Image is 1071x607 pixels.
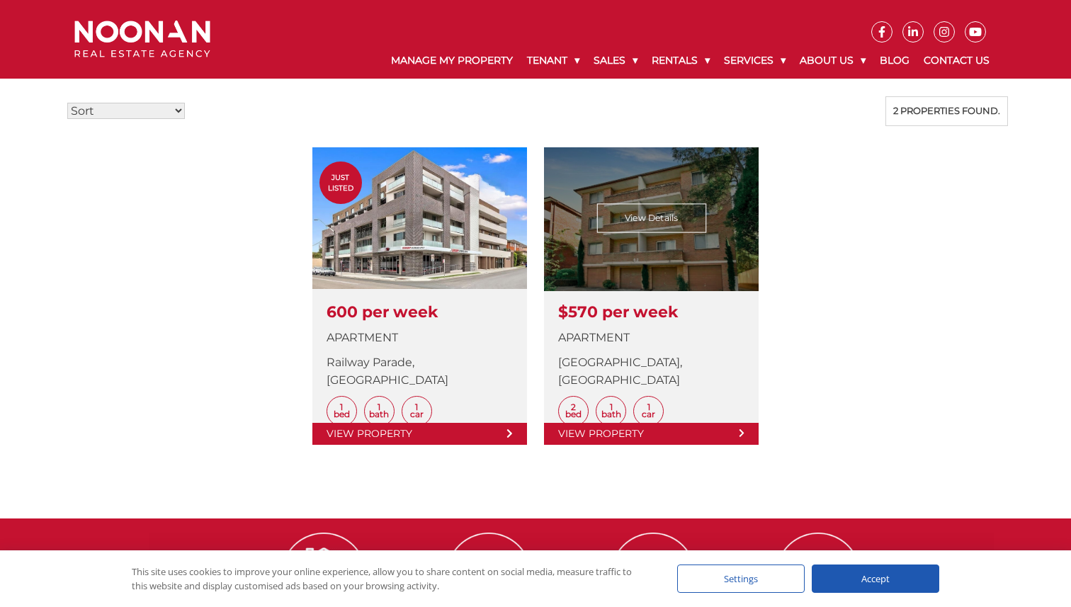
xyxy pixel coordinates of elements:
span: Just Listed [319,172,362,193]
div: Accept [812,565,939,593]
img: Noonan Real Estate Agency [74,21,210,58]
a: Services [717,42,793,79]
a: Contact Us [917,42,997,79]
div: Settings [677,565,805,593]
a: Manage My Property [384,42,520,79]
div: 2 properties found. [885,96,1008,126]
a: Rentals [645,42,717,79]
a: Sales [586,42,645,79]
div: This site uses cookies to improve your online experience, allow you to share content on social me... [132,565,649,593]
a: Tenant [520,42,586,79]
a: Blog [873,42,917,79]
select: Sort Listings [67,103,185,119]
a: About Us [793,42,873,79]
